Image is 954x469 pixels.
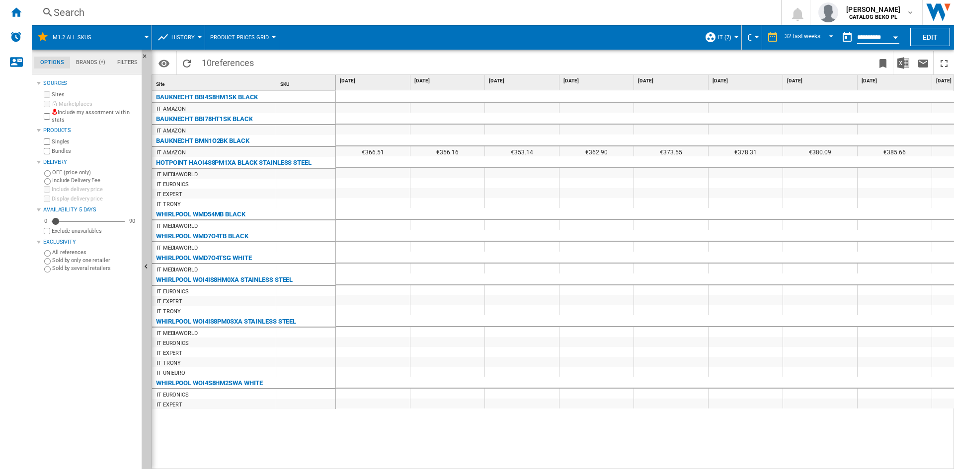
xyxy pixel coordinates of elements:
div: IT MEDIAWORLD [157,221,198,231]
div: IT EURONICS [157,180,189,190]
div: WHIRLPOOL WOI4IS8HM0XA STAINLESS STEEL [156,274,293,286]
span: SKU [280,81,290,87]
span: History [171,34,195,41]
img: profile.jpg [818,2,838,22]
button: Maximize [934,51,954,74]
input: Marketplaces [44,101,50,107]
div: WHIRLPOOL WMD54MB BLACK [156,208,245,220]
div: Delivery [43,158,138,166]
div: [DATE] [785,75,857,87]
div: M1.2 all skus [37,25,147,50]
div: IT MEDIAWORLD [157,170,198,180]
span: [DATE] [414,77,482,84]
span: [DATE] [340,77,408,84]
label: Bundles [52,147,138,155]
div: IT AMAZON [157,126,186,136]
span: [DATE] [563,77,632,84]
input: Bundles [44,148,50,154]
div: Products [43,127,138,134]
div: [DATE] [711,75,783,87]
div: IT MEDIAWORLD [157,243,198,253]
md-slider: Availability [52,216,125,226]
div: Availability 5 Days [43,206,138,214]
label: Display delivery price [52,195,138,202]
div: 0 [42,217,50,225]
button: Open calendar [886,27,904,45]
div: Site Sort None [154,75,276,90]
div: IT TRONY [157,358,181,368]
input: OFF (price only) [44,170,51,177]
div: [DATE] [487,75,559,87]
span: Product prices grid [210,34,269,41]
div: IT (7) [705,25,736,50]
div: [DATE] [860,75,932,87]
span: [PERSON_NAME] [846,4,900,14]
span: € [747,32,752,43]
div: SKU Sort None [278,75,335,90]
md-select: REPORTS.WIZARD.STEPS.REPORT.STEPS.REPORT_OPTIONS.PERIOD: 32 last weeks [784,29,837,46]
div: €356.16 [410,146,484,156]
div: WHIRLPOOL WOI4S8HM2SWA WHITE [156,377,263,389]
label: All references [52,249,138,256]
label: Exclude unavailables [52,227,138,235]
button: Download in Excel [893,51,913,74]
div: €353.14 [485,146,559,156]
span: [DATE] [862,77,930,84]
md-tab-item: Options [34,57,70,68]
input: Display delivery price [44,228,50,234]
input: Sold by only one retailer [44,258,51,265]
button: IT (7) [718,25,736,50]
div: €366.51 [336,146,410,156]
div: BAUKNECHT BBI4S8HM1SK BLACK [156,91,258,103]
label: Include delivery price [52,186,138,193]
div: IT TRONY [157,307,181,317]
label: Sold by several retailers [52,265,138,272]
label: OFF (price only) [52,169,138,176]
span: M1.2 all skus [53,34,91,41]
div: €385.66 [858,146,932,156]
div: 32 last weeks [785,33,820,40]
div: Sort None [278,75,335,90]
div: IT UNIEURO [157,368,185,378]
img: mysite-not-bg-18x18.png [52,109,58,115]
md-tab-item: Filters [111,57,144,68]
button: Bookmark this report [873,51,893,74]
div: 90 [127,217,138,225]
div: IT EURONICS [157,338,189,348]
span: [DATE] [489,77,557,84]
div: €362.90 [559,146,634,156]
div: €378.31 [709,146,783,156]
img: excel-24x24.png [897,57,909,69]
div: WHIRLPOOL WMD7O4TSG WHITE [156,252,252,264]
div: [DATE] [412,75,484,87]
div: Sources [43,79,138,87]
div: Sort None [154,75,276,90]
label: Sites [52,91,138,98]
input: Singles [44,138,50,145]
input: All references [44,250,51,257]
div: IT EXPERT [157,297,182,307]
div: [DATE] [561,75,634,87]
div: [DATE] [338,75,410,87]
b: CATALOG BEKO PL [849,14,897,20]
div: IT AMAZON [157,148,186,158]
label: Marketplaces [52,100,138,108]
button: Send this report by email [913,51,933,74]
div: IT MEDIAWORLD [157,265,198,275]
button: Product prices grid [210,25,274,50]
div: IT EURONICS [157,287,189,297]
div: IT TRONY [157,200,181,209]
span: IT (7) [718,34,731,41]
input: Include my assortment within stats [44,110,50,123]
div: HOTPOINT HAOI4S8PM1XA BLACK STAINLESS STEEL [156,157,312,169]
div: [DATE] [636,75,708,87]
div: IT EXPERT [157,190,182,200]
input: Sold by several retailers [44,266,51,272]
div: IT EXPERT [157,400,182,410]
span: [DATE] [638,77,706,84]
label: Include Delivery Fee [52,177,138,184]
div: BAUKNECHT BBI78HT1SK BLACK [156,113,252,125]
button: Reload [177,51,197,74]
div: IT AMAZON [157,104,186,114]
div: History [157,25,200,50]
